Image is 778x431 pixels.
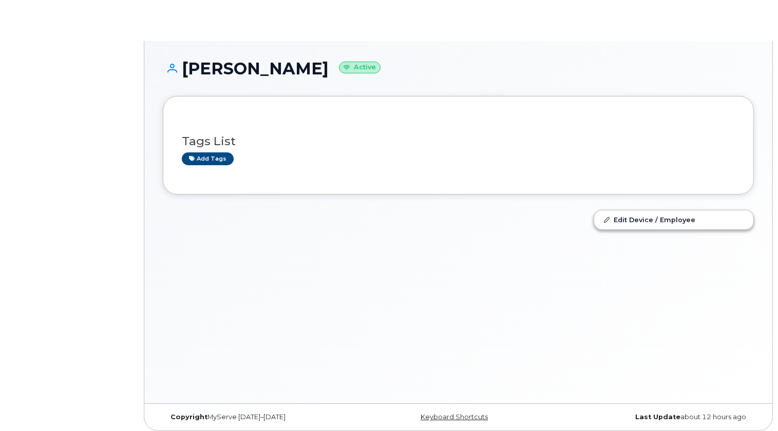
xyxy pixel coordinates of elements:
[421,413,488,421] a: Keyboard Shortcuts
[163,413,360,421] div: MyServe [DATE]–[DATE]
[170,413,207,421] strong: Copyright
[163,60,754,77] h1: [PERSON_NAME]
[339,62,381,73] small: Active
[635,413,680,421] strong: Last Update
[182,152,234,165] a: Add tags
[182,135,735,148] h3: Tags List
[557,413,754,421] div: about 12 hours ago
[594,210,753,229] a: Edit Device / Employee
